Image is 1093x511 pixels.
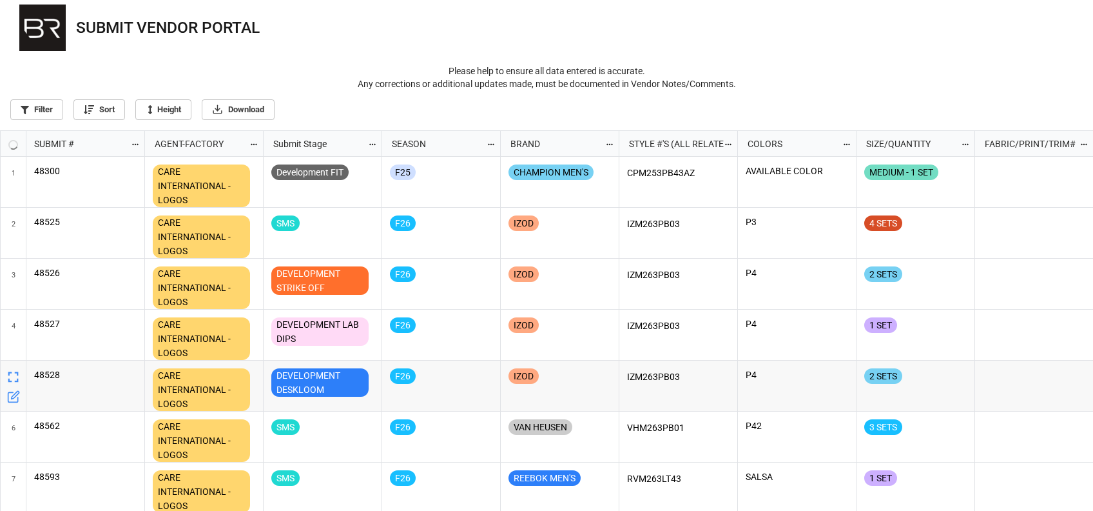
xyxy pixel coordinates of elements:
p: 48527 [34,317,137,330]
div: MEDIUM - 1 SET [864,165,938,180]
p: IZM263PB03 [627,368,730,386]
div: CARE INTERNATIONAL - LOGOS [153,165,250,207]
p: P4 [746,368,848,381]
div: 1 SET [864,317,897,333]
div: F26 [390,470,416,486]
p: 48528 [34,368,137,381]
div: grid [1,131,145,157]
img: VwrY3l6OcK%2FBR%20Logo.png [19,5,66,51]
p: AVAILABLE COLOR [746,165,848,177]
span: 2 [12,208,15,258]
p: IZM263PB03 [627,266,730,285]
div: F26 [390,215,416,231]
div: F25 [390,165,416,180]
a: Filter [10,99,63,120]
p: P4 [746,266,848,279]
div: IZOD [508,266,539,282]
div: 4 SETS [864,215,902,231]
div: 1 SET [864,470,897,486]
p: 48525 [34,215,137,228]
div: SUBMIT VENDOR PORTAL [76,20,260,36]
div: F26 [390,368,416,384]
p: P42 [746,419,848,432]
div: F26 [390,419,416,435]
div: DEVELOPMENT STRIKE OFF [271,266,369,295]
div: Submit Stage [266,137,367,151]
p: 48300 [34,165,137,177]
a: Height [135,99,191,120]
a: Download [202,99,275,120]
div: COLORS [740,137,842,151]
p: 48593 [34,470,137,483]
div: Development FIT [271,165,349,180]
p: 48526 [34,266,137,279]
a: Sort [73,99,125,120]
p: IZM263PB03 [627,215,730,234]
div: CARE INTERNATIONAL - LOGOS [153,419,250,462]
div: SMS [271,419,300,435]
p: CPM253PB43AZ [627,165,730,183]
div: CARE INTERNATIONAL - LOGOS [153,317,250,360]
div: SIZE/QUANTITY [858,137,960,151]
p: Please help to ensure all data entered is accurate. Any corrections or additional updates made, m... [10,65,1083,90]
p: IZM263PB03 [627,317,730,336]
div: REEBOK MEN'S [508,470,581,486]
p: P3 [746,215,848,228]
div: IZOD [508,368,539,384]
p: SALSA [746,470,848,483]
p: RVM263LT43 [627,470,730,488]
div: SMS [271,470,300,486]
div: 3 SETS [864,419,902,435]
div: CARE INTERNATIONAL - LOGOS [153,368,250,411]
div: CARE INTERNATIONAL - LOGOS [153,215,250,258]
div: F26 [390,317,416,333]
div: IZOD [508,317,539,333]
div: DEVELOPMENT DESKLOOM [271,368,369,397]
div: CHAMPION MEN'S [508,165,594,180]
div: SEASON [384,137,486,151]
div: IZOD [508,215,539,231]
span: 3 [12,259,15,309]
span: 4 [12,310,15,360]
span: 6 [12,412,15,462]
div: AGENT-FACTORY [147,137,249,151]
p: 48562 [34,419,137,432]
div: SMS [271,215,300,231]
div: STYLE #'S (ALL RELATED) [621,137,723,151]
p: VHM263PB01 [627,419,730,437]
div: 2 SETS [864,368,902,384]
div: CARE INTERNATIONAL - LOGOS [153,266,250,309]
div: SUBMIT # [26,137,131,151]
div: BRAND [503,137,605,151]
div: VAN HEUSEN [508,419,572,435]
div: DEVELOPMENT LAB DIPS [271,317,369,346]
p: P4 [746,317,848,330]
div: FABRIC/PRINT/TRIM# [977,137,1079,151]
div: F26 [390,266,416,282]
div: 2 SETS [864,266,902,282]
span: 1 [12,157,15,207]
